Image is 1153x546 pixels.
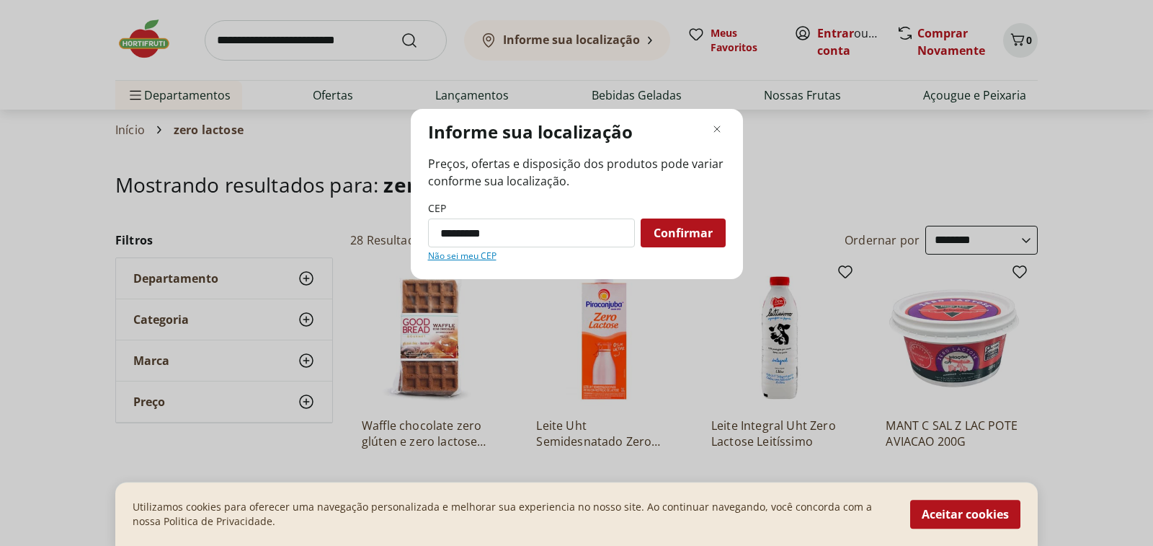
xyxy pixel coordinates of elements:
[708,120,726,138] button: Fechar modal de regionalização
[910,500,1020,529] button: Aceitar cookies
[654,227,713,239] span: Confirmar
[428,250,497,262] a: Não sei meu CEP
[428,155,726,190] span: Preços, ofertas e disposição dos produtos pode variar conforme sua localização.
[428,201,446,216] label: CEP
[641,219,726,247] button: Confirmar
[411,109,743,279] div: Modal de regionalização
[133,500,893,529] p: Utilizamos cookies para oferecer uma navegação personalizada e melhorar sua experiencia no nosso ...
[428,120,633,144] p: Informe sua localização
